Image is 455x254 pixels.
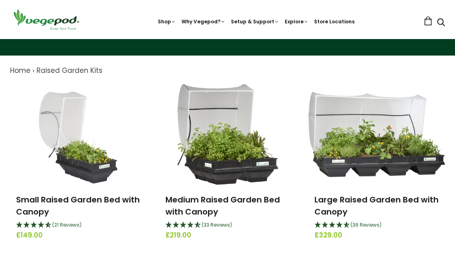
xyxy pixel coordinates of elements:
img: Small Raised Garden Bed with Canopy [31,84,126,185]
a: Raised Garden Kits [37,66,102,75]
img: Vegepod [10,8,82,31]
a: Store Locations [314,18,355,25]
a: Explore [285,18,308,25]
span: £219.00 [165,230,290,241]
a: Medium Raised Garden Bed with Canopy [165,194,280,217]
a: Setup & Support [231,18,279,25]
span: (36 Reviews) [351,221,382,228]
a: Home [10,66,31,75]
img: Large Raised Garden Bed with Canopy [308,92,445,177]
span: (21 Reviews) [52,221,82,228]
img: Medium Raised Garden Bed with Canopy [177,84,279,185]
span: £149.00 [16,230,141,241]
a: Shop [158,18,176,25]
div: 4.67 Stars - 33 Reviews [165,220,290,231]
span: › [33,66,35,75]
div: 4.71 Stars - 21 Reviews [16,220,141,231]
span: £329.00 [314,230,439,241]
nav: breadcrumbs [10,66,445,76]
a: Small Raised Garden Bed with Canopy [16,194,140,217]
div: 4.67 Stars - 36 Reviews [314,220,439,231]
span: (33 Reviews) [202,221,232,228]
a: Search [437,19,445,27]
a: Why Vegepod? [182,18,225,25]
a: Large Raised Garden Bed with Canopy [314,194,439,217]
